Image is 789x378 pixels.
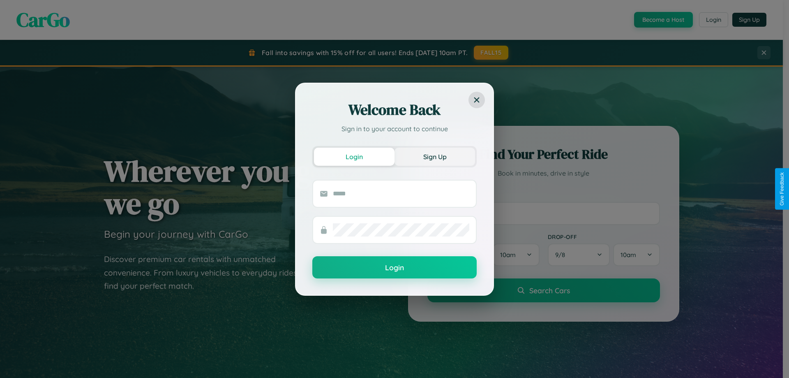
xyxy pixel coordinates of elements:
[312,124,477,134] p: Sign in to your account to continue
[779,172,785,206] div: Give Feedback
[312,256,477,278] button: Login
[314,148,394,166] button: Login
[394,148,475,166] button: Sign Up
[312,100,477,120] h2: Welcome Back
